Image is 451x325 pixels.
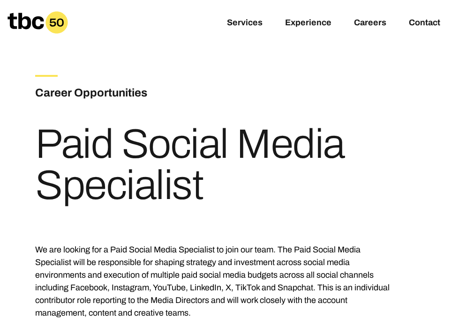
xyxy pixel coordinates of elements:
a: Careers [354,18,386,29]
h1: Paid Social Media Specialist [35,124,395,206]
a: Homepage [8,11,68,34]
p: We are looking for a Paid Social Media Specialist to join our team. The Paid Social Media Special... [35,244,395,319]
h3: Career Opportunities [35,84,260,101]
a: Contact [409,18,440,29]
a: Experience [285,18,331,29]
a: Services [227,18,263,29]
